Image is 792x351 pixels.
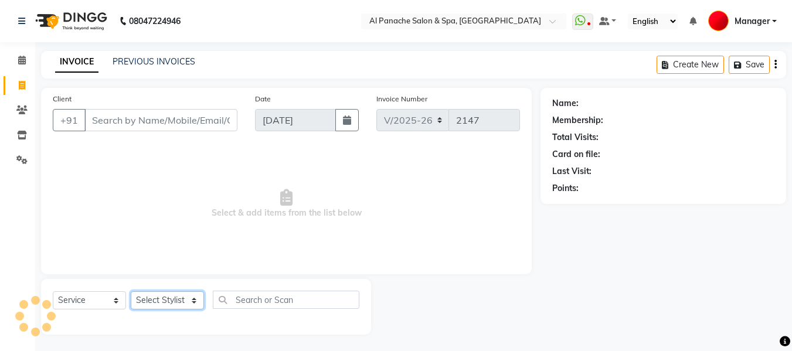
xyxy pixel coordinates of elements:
div: Name: [552,97,579,110]
input: Search by Name/Mobile/Email/Code [84,109,237,131]
a: PREVIOUS INVOICES [113,56,195,67]
span: Select & add items from the list below [53,145,520,263]
b: 08047224946 [129,5,181,38]
label: Date [255,94,271,104]
a: INVOICE [55,52,98,73]
div: Points: [552,182,579,195]
button: Save [729,56,770,74]
img: logo [30,5,110,38]
span: Manager [735,15,770,28]
div: Membership: [552,114,603,127]
div: Card on file: [552,148,600,161]
button: Create New [657,56,724,74]
div: Total Visits: [552,131,599,144]
label: Invoice Number [376,94,427,104]
div: Last Visit: [552,165,592,178]
img: Manager [708,11,729,31]
input: Search or Scan [213,291,359,309]
button: +91 [53,109,86,131]
label: Client [53,94,72,104]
